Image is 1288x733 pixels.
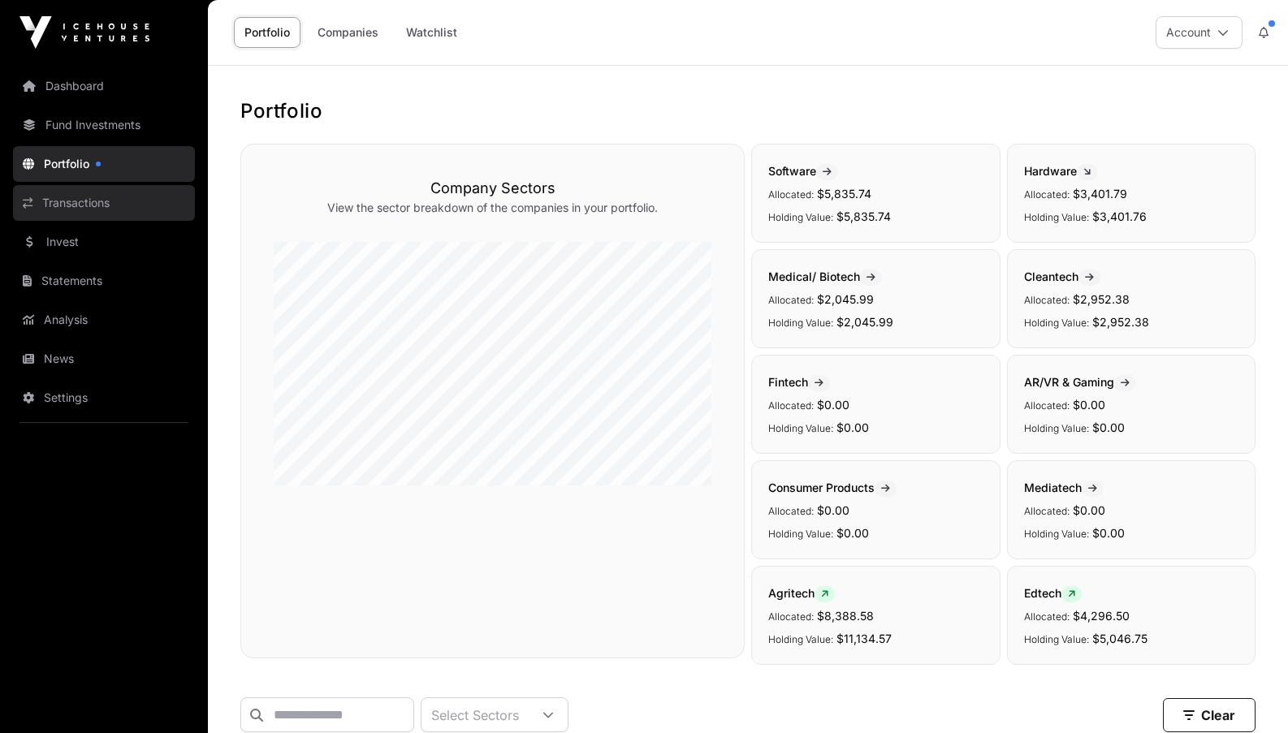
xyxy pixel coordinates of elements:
span: Allocated: [1024,610,1070,623]
span: $2,952.38 [1092,315,1149,329]
span: Allocated: [1024,188,1070,200]
span: Allocated: [1024,505,1070,517]
div: Select Sectors [421,698,529,731]
span: $11,134.57 [836,632,892,645]
span: $3,401.79 [1073,187,1127,200]
a: Transactions [13,185,195,221]
a: Portfolio [13,146,195,182]
span: Software [768,164,838,178]
span: $4,296.50 [1073,609,1130,623]
span: $0.00 [817,398,849,412]
h3: Company Sectors [274,177,711,200]
span: $0.00 [836,526,869,540]
span: $2,045.99 [817,292,874,306]
a: Dashboard [13,68,195,104]
button: Account [1156,16,1243,49]
span: Allocated: [768,294,814,306]
span: Agritech [768,586,835,600]
span: Holding Value: [768,633,833,645]
span: Medical/ Biotech [768,269,882,283]
span: $2,952.38 [1073,292,1130,306]
span: Consumer Products [768,481,897,494]
a: Statements [13,263,195,299]
a: Settings [13,380,195,416]
iframe: Chat Widget [1207,655,1288,733]
a: Portfolio [234,17,300,48]
span: $8,388.58 [817,609,874,623]
span: AR/VR & Gaming [1024,375,1136,389]
span: Holding Value: [1024,211,1089,223]
span: $0.00 [836,420,869,434]
button: Clear [1163,698,1256,732]
span: Holding Value: [768,317,833,329]
span: Allocated: [1024,399,1070,412]
h1: Portfolio [240,98,1256,124]
span: Edtech [1024,586,1082,600]
span: $5,835.74 [817,187,871,200]
span: $3,401.76 [1092,209,1147,223]
span: $0.00 [817,503,849,517]
span: Holding Value: [768,211,833,223]
p: View the sector breakdown of the companies in your portfolio. [274,200,711,216]
a: Watchlist [395,17,468,48]
a: Analysis [13,302,195,338]
a: Fund Investments [13,107,195,143]
span: Fintech [768,375,830,389]
span: Allocated: [768,188,814,200]
span: Holding Value: [768,422,833,434]
span: Hardware [1024,164,1097,178]
a: Invest [13,224,195,260]
span: Allocated: [768,610,814,623]
span: $2,045.99 [836,315,893,329]
span: Holding Value: [768,528,833,540]
img: Icehouse Ventures Logo [19,16,149,49]
span: $5,835.74 [836,209,891,223]
span: Holding Value: [1024,528,1089,540]
span: $0.00 [1073,398,1105,412]
span: Allocated: [768,505,814,517]
span: $5,046.75 [1092,632,1148,645]
span: Allocated: [768,399,814,412]
span: Holding Value: [1024,422,1089,434]
span: $0.00 [1092,526,1125,540]
a: News [13,341,195,377]
span: Cleantech [1024,269,1100,283]
span: Holding Value: [1024,317,1089,329]
span: Holding Value: [1024,633,1089,645]
span: $0.00 [1092,420,1125,434]
span: Mediatech [1024,481,1104,494]
a: Companies [307,17,389,48]
span: $0.00 [1073,503,1105,517]
span: Allocated: [1024,294,1070,306]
